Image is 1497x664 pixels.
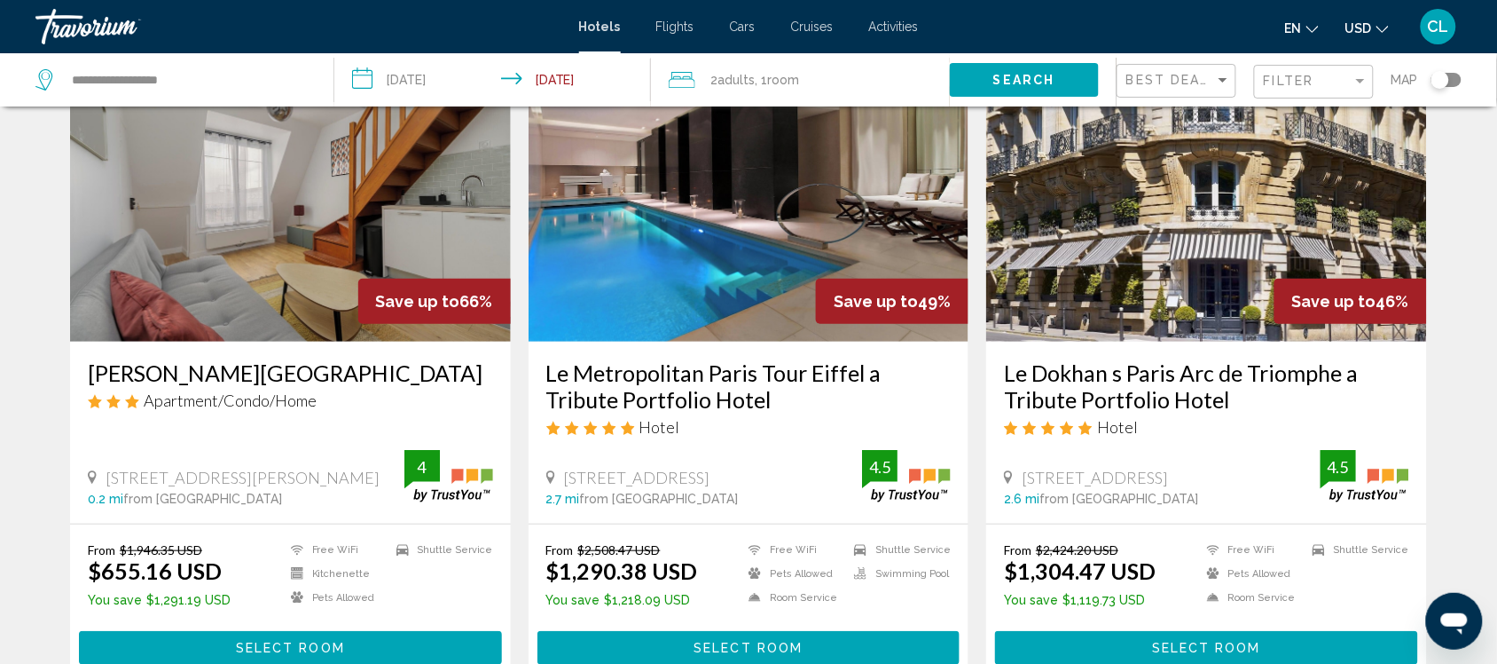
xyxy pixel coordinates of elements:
span: Best Deals [1126,73,1219,87]
span: Map [1391,67,1418,92]
span: Filter [1264,74,1314,88]
button: User Menu [1415,8,1462,45]
a: Hotels [579,20,621,34]
span: Save up to [376,292,460,311]
a: Select Room [995,636,1418,655]
span: You save [546,593,600,607]
a: Activities [869,20,919,34]
img: Hotel image [986,58,1427,342]
span: From [88,542,115,557]
li: Shuttle Service [1304,542,1409,557]
del: $2,508.47 USD [578,542,661,557]
mat-select: Sort by [1126,74,1231,89]
div: 4.5 [862,456,897,478]
ins: $1,290.38 USD [546,557,698,584]
span: Select Room [1152,642,1261,656]
li: Room Service [1198,590,1304,605]
span: from [GEOGRAPHIC_DATA] [580,492,739,506]
li: Pets Allowed [740,566,845,581]
a: Select Room [79,636,502,655]
div: 5 star Hotel [1004,417,1409,437]
img: trustyou-badge.svg [1321,450,1409,502]
div: 3 star Apartment [88,391,493,410]
del: $1,946.35 USD [120,542,202,557]
span: en [1285,21,1302,36]
span: You save [88,593,142,607]
span: [STREET_ADDRESS] [1022,468,1168,487]
button: Filter [1254,64,1374,100]
ins: $1,304.47 USD [1004,557,1156,584]
a: Le Dokhan s Paris Arc de Triomphe a Tribute Portfolio Hotel [1004,360,1409,413]
li: Pets Allowed [282,590,388,605]
span: From [1004,542,1031,557]
span: CL [1428,18,1449,36]
li: Swimming Pool [845,566,951,581]
span: Hotel [1097,417,1138,437]
div: 66% [358,279,511,324]
iframe: Bouton de lancement de la fenêtre de messagerie [1426,593,1483,650]
a: Cars [730,20,756,34]
span: You save [1004,593,1058,607]
span: Save up to [834,292,918,311]
span: 0.2 mi [88,492,123,506]
span: 2.6 mi [1004,492,1039,506]
span: Hotel [639,417,680,437]
li: Room Service [740,590,845,605]
span: Select Room [236,642,345,656]
a: Cruises [791,20,834,34]
span: Select Room [694,642,803,656]
span: Adults [718,73,756,87]
button: Search [950,63,1099,96]
span: 2.7 mi [546,492,580,506]
button: Select Room [537,631,960,664]
a: [PERSON_NAME][GEOGRAPHIC_DATA] [88,360,493,386]
span: [STREET_ADDRESS] [564,468,710,487]
span: [STREET_ADDRESS][PERSON_NAME] [106,468,380,487]
button: Change language [1285,15,1319,41]
a: Select Room [537,636,960,655]
button: Check-in date: Nov 23, 2025 Check-out date: Nov 28, 2025 [334,53,651,107]
div: 46% [1274,279,1427,324]
li: Shuttle Service [388,542,493,557]
img: Hotel image [70,58,511,342]
li: Free WiFi [1198,542,1304,557]
span: Room [768,73,800,87]
li: Shuttle Service [845,542,951,557]
span: from [GEOGRAPHIC_DATA] [123,492,282,506]
li: Pets Allowed [1198,566,1304,581]
li: Free WiFi [740,542,845,557]
a: Travorium [35,9,561,44]
h3: Le Metropolitan Paris Tour Eiffel a Tribute Portfolio Hotel [546,360,952,413]
span: Search [993,74,1055,88]
li: Kitchenette [282,566,388,581]
img: Hotel image [529,58,969,342]
span: Save up to [1292,292,1376,311]
div: 5 star Hotel [546,417,952,437]
a: Flights [656,20,694,34]
button: Travelers: 2 adults, 0 children [651,53,950,107]
p: $1,218.09 USD [546,593,698,607]
p: $1,291.19 USD [88,593,231,607]
button: Select Room [79,631,502,664]
span: Apartment/Condo/Home [144,391,317,410]
ins: $655.16 USD [88,557,222,584]
span: from [GEOGRAPHIC_DATA] [1039,492,1198,506]
div: 4 [404,456,440,478]
del: $2,424.20 USD [1036,542,1118,557]
li: Free WiFi [282,542,388,557]
img: trustyou-badge.svg [862,450,951,502]
span: 2 [711,67,756,92]
img: trustyou-badge.svg [404,450,493,502]
p: $1,119.73 USD [1004,593,1156,607]
span: , 1 [756,67,800,92]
